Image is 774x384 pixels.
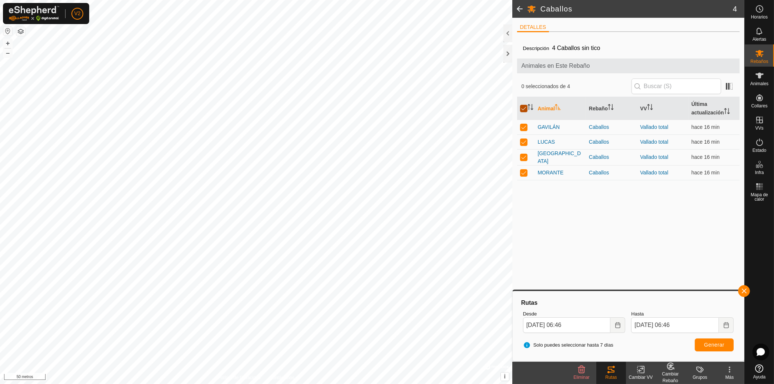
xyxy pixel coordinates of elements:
[753,37,766,42] font: Alertas
[693,375,707,380] font: Grupos
[3,27,12,36] button: Restablecer mapa
[726,375,734,380] font: Más
[662,371,678,383] font: Cambiar Rebaño
[589,124,609,130] font: Caballos
[3,39,12,48] button: +
[605,375,617,380] font: Rutas
[640,124,668,130] a: Vallado total
[640,106,647,111] font: VV
[640,139,668,145] a: Vallado total
[523,46,549,51] font: Descripción
[691,139,720,145] font: hace 16 min
[704,342,724,348] font: Generar
[753,148,766,153] font: Estado
[631,311,644,317] font: Hasta
[691,170,720,176] font: hace 16 min
[695,338,734,351] button: Generar
[608,105,614,111] p-sorticon: Activar para ordenar
[538,106,555,111] font: Animal
[218,375,260,380] font: Política de Privacidad
[755,170,764,175] font: Infra
[640,170,668,176] a: Vallado total
[522,63,590,69] font: Animales en Este Rebaño
[753,374,766,380] font: Ayuda
[538,170,564,176] font: MORANTE
[538,124,560,130] font: GAVILÁN
[751,14,768,20] font: Horarios
[552,45,600,51] font: 4 Caballos sin tico
[691,139,720,145] span: 13 de agosto de 2025, 6:30
[751,103,767,108] font: Collares
[629,375,653,380] font: Cambiar VV
[691,101,724,116] font: Última actualización
[745,361,774,382] a: Ayuda
[6,49,10,57] font: –
[724,109,730,115] p-sorticon: Activar para ordenar
[520,24,546,30] font: DETALLES
[269,375,294,380] font: Contáctanos
[540,5,573,13] font: Caballos
[555,105,561,111] p-sorticon: Activar para ordenar
[631,79,721,94] input: Buscar (S)
[647,105,653,111] p-sorticon: Activar para ordenar
[74,10,80,16] font: V2
[610,317,625,333] button: Elija fecha
[589,106,608,111] font: Rebaño
[9,6,59,21] img: Logotipo de Gallagher
[589,154,609,160] font: Caballos
[521,300,537,306] font: Rutas
[691,154,720,160] font: hace 16 min
[733,5,737,13] font: 4
[750,81,768,86] font: Animales
[501,373,509,381] button: i
[691,170,720,176] span: 13 de agosto de 2025, 6:30
[589,170,609,176] font: Caballos
[691,154,720,160] span: 13 de agosto de 2025, 6:30
[6,39,10,47] font: +
[504,373,505,380] font: i
[640,154,668,160] a: Vallado total
[523,311,537,317] font: Desde
[3,49,12,57] button: –
[538,150,581,164] font: [GEOGRAPHIC_DATA]
[533,342,613,348] font: Solo puedes seleccionar hasta 7 días
[751,192,768,202] font: Mapa de calor
[589,139,609,145] font: Caballos
[218,374,260,381] a: Política de Privacidad
[538,139,555,145] font: LUCAS
[16,27,25,36] button: Capas del Mapa
[527,105,533,111] p-sorticon: Activar para ordenar
[522,83,570,89] font: 0 seleccionados de 4
[750,59,768,64] font: Rebaños
[691,124,720,130] span: 13 de agosto de 2025, 6:30
[691,124,720,130] font: hace 16 min
[269,374,294,381] a: Contáctanos
[755,126,763,131] font: VVs
[573,375,589,380] font: Eliminar
[719,317,734,333] button: Elija fecha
